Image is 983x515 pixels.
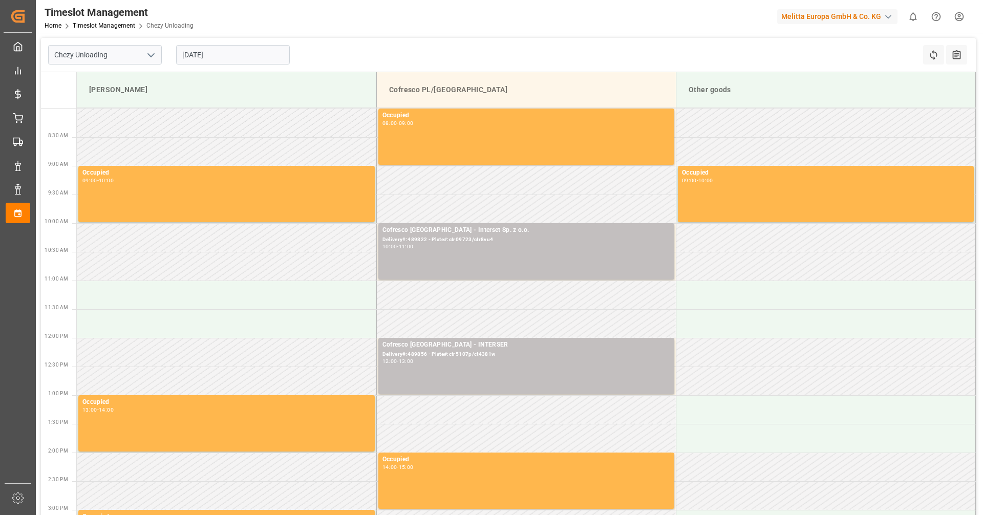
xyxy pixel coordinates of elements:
div: 09:00 [682,178,697,183]
div: 14:00 [99,407,114,412]
div: - [97,178,99,183]
button: open menu [143,47,158,63]
div: Timeslot Management [45,5,194,20]
input: DD-MM-YYYY [176,45,290,65]
div: Cofresco [GEOGRAPHIC_DATA] - INTERSER [382,340,670,350]
span: 1:00 PM [48,391,68,396]
div: Melitta Europa GmbH & Co. KG [777,9,897,24]
span: 12:00 PM [45,333,68,339]
span: 11:30 AM [45,305,68,310]
a: Home [45,22,61,29]
div: 15:00 [399,465,414,469]
div: - [397,465,398,469]
div: 09:00 [82,178,97,183]
div: Occupied [682,168,970,178]
div: 12:00 [382,359,397,363]
div: Occupied [82,397,371,407]
div: 08:00 [382,121,397,125]
div: Other goods [685,80,967,99]
button: Melitta Europa GmbH & Co. KG [777,7,902,26]
div: [PERSON_NAME] [85,80,368,99]
span: 2:30 PM [48,477,68,482]
div: 10:00 [698,178,713,183]
div: Cofresco [GEOGRAPHIC_DATA] - Interset Sp. z o.o. [382,225,670,235]
input: Type to search/select [48,45,162,65]
div: Occupied [82,168,371,178]
div: - [397,359,398,363]
span: 11:00 AM [45,276,68,282]
div: - [397,244,398,249]
div: Delivery#:489822 - Plate#:ctr09723/ctr8vu4 [382,235,670,244]
div: - [397,121,398,125]
div: 13:00 [82,407,97,412]
div: 14:00 [382,465,397,469]
span: 8:30 AM [48,133,68,138]
div: 10:00 [99,178,114,183]
div: 09:00 [399,121,414,125]
span: 3:00 PM [48,505,68,511]
div: - [697,178,698,183]
button: show 0 new notifications [902,5,925,28]
div: Occupied [382,455,670,465]
span: 9:00 AM [48,161,68,167]
span: 10:00 AM [45,219,68,224]
div: 13:00 [399,359,414,363]
button: Help Center [925,5,948,28]
a: Timeslot Management [73,22,135,29]
div: Delivery#:489856 - Plate#:ctr5107p/ct4381w [382,350,670,359]
span: 1:30 PM [48,419,68,425]
div: Cofresco PL/[GEOGRAPHIC_DATA] [385,80,668,99]
span: 12:30 PM [45,362,68,368]
div: Occupied [382,111,670,121]
span: 2:00 PM [48,448,68,454]
div: - [97,407,99,412]
div: 10:00 [382,244,397,249]
span: 9:30 AM [48,190,68,196]
div: 11:00 [399,244,414,249]
span: 10:30 AM [45,247,68,253]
